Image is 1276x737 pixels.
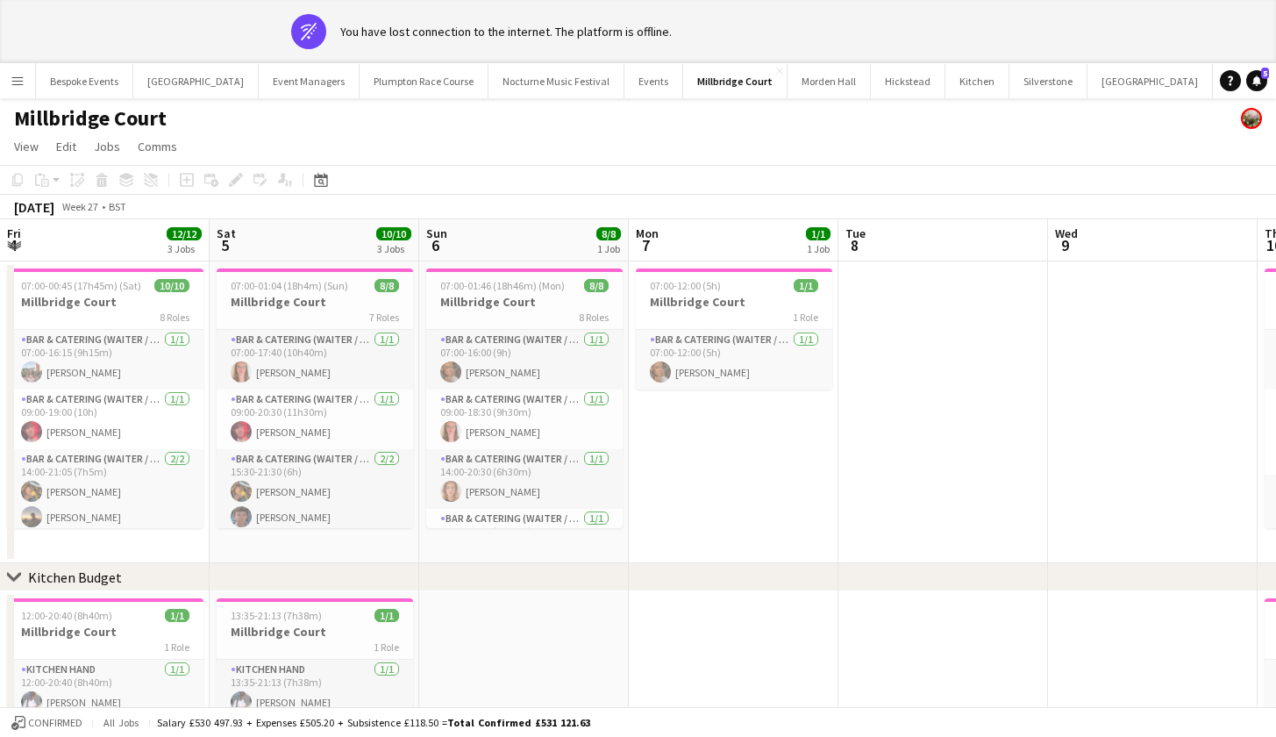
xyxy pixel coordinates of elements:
[28,717,82,729] span: Confirmed
[788,64,871,98] button: Morden Hall
[374,609,399,622] span: 1/1
[426,294,623,310] h3: Millbridge Court
[579,311,609,324] span: 8 Roles
[447,716,590,729] span: Total Confirmed £531 121.63
[793,311,818,324] span: 1 Role
[871,64,945,98] button: Hickstead
[100,716,142,729] span: All jobs
[1055,225,1078,241] span: Wed
[7,225,21,241] span: Fri
[340,24,672,39] div: You have lost connection to the internet. The platform is offline.
[217,268,413,528] app-job-card: 07:00-01:04 (18h4m) (Sun)8/8Millbridge Court7 RolesBar & Catering (Waiter / waitress)1/107:00-17:...
[21,609,112,622] span: 12:00-20:40 (8h40m)
[36,64,133,98] button: Bespoke Events
[164,640,189,654] span: 1 Role
[806,227,830,240] span: 1/1
[636,268,832,390] app-job-card: 07:00-12:00 (5h)1/1Millbridge Court1 RoleBar & Catering (Waiter / waitress)1/107:00-12:00 (5h)[PE...
[636,294,832,310] h3: Millbridge Court
[167,227,202,240] span: 12/12
[157,716,590,729] div: Salary £530 497.93 + Expenses £505.20 + Subsistence £118.50 =
[7,330,203,390] app-card-role: Bar & Catering (Waiter / waitress)1/107:00-16:15 (9h15m)[PERSON_NAME]
[488,64,624,98] button: Nocturne Music Festival
[217,660,413,719] app-card-role: Kitchen Hand1/113:35-21:13 (7h38m)[PERSON_NAME]
[1241,108,1262,129] app-user-avatar: Staffing Manager
[426,330,623,390] app-card-role: Bar & Catering (Waiter / waitress)1/107:00-16:00 (9h)[PERSON_NAME]
[426,225,447,241] span: Sun
[1261,68,1269,79] span: 5
[165,609,189,622] span: 1/1
[56,139,76,154] span: Edit
[650,279,721,292] span: 07:00-12:00 (5h)
[109,200,126,213] div: BST
[945,64,1009,98] button: Kitchen
[633,235,659,255] span: 7
[1052,235,1078,255] span: 9
[87,135,127,158] a: Jobs
[596,227,621,240] span: 8/8
[28,569,122,586] div: Kitchen Budget
[7,449,203,534] app-card-role: Bar & Catering (Waiter / waitress)2/214:00-21:05 (7h5m)[PERSON_NAME][PERSON_NAME]
[138,139,177,154] span: Comms
[7,598,203,719] app-job-card: 12:00-20:40 (8h40m)1/1Millbridge Court1 RoleKitchen Hand1/112:00-20:40 (8h40m)[PERSON_NAME]
[217,598,413,719] app-job-card: 13:35-21:13 (7h38m)1/1Millbridge Court1 RoleKitchen Hand1/113:35-21:13 (7h38m)[PERSON_NAME]
[217,294,413,310] h3: Millbridge Court
[9,713,85,733] button: Confirmed
[843,235,866,255] span: 8
[49,135,83,158] a: Edit
[374,640,399,654] span: 1 Role
[154,279,189,292] span: 10/10
[426,509,623,569] app-card-role: Bar & Catering (Waiter / waitress)1/116:00-21:30 (5h30m)
[369,311,399,324] span: 7 Roles
[4,235,21,255] span: 4
[845,225,866,241] span: Tue
[7,268,203,528] app-job-card: 07:00-00:45 (17h45m) (Sat)10/10Millbridge Court8 RolesBar & Catering (Waiter / waitress)1/107:00-...
[794,279,818,292] span: 1/1
[360,64,488,98] button: Plumpton Race Course
[231,279,348,292] span: 07:00-01:04 (18h4m) (Sun)
[424,235,447,255] span: 6
[683,64,788,98] button: Millbridge Court
[58,200,102,213] span: Week 27
[624,64,683,98] button: Events
[636,225,659,241] span: Mon
[426,449,623,509] app-card-role: Bar & Catering (Waiter / waitress)1/114:00-20:30 (6h30m)[PERSON_NAME]
[133,64,259,98] button: [GEOGRAPHIC_DATA]
[1087,64,1213,98] button: [GEOGRAPHIC_DATA]
[1246,70,1267,91] a: 5
[217,330,413,390] app-card-role: Bar & Catering (Waiter / waitress)1/107:00-17:40 (10h40m)[PERSON_NAME]
[14,198,54,216] div: [DATE]
[14,105,167,132] h1: Millbridge Court
[597,242,620,255] div: 1 Job
[217,449,413,534] app-card-role: Bar & Catering (Waiter / waitress)2/215:30-21:30 (6h)[PERSON_NAME][PERSON_NAME]
[259,64,360,98] button: Event Managers
[168,242,201,255] div: 3 Jobs
[584,279,609,292] span: 8/8
[426,268,623,528] app-job-card: 07:00-01:46 (18h46m) (Mon)8/8Millbridge Court8 RolesBar & Catering (Waiter / waitress)1/107:00-16...
[217,390,413,449] app-card-role: Bar & Catering (Waiter / waitress)1/109:00-20:30 (11h30m)[PERSON_NAME]
[636,330,832,390] app-card-role: Bar & Catering (Waiter / waitress)1/107:00-12:00 (5h)[PERSON_NAME]
[426,390,623,449] app-card-role: Bar & Catering (Waiter / waitress)1/109:00-18:30 (9h30m)[PERSON_NAME]
[7,294,203,310] h3: Millbridge Court
[7,390,203,449] app-card-role: Bar & Catering (Waiter / waitress)1/109:00-19:00 (10h)[PERSON_NAME]
[160,311,189,324] span: 8 Roles
[376,227,411,240] span: 10/10
[14,139,39,154] span: View
[1009,64,1087,98] button: Silverstone
[7,660,203,719] app-card-role: Kitchen Hand1/112:00-20:40 (8h40m)[PERSON_NAME]
[217,225,236,241] span: Sat
[7,624,203,640] h3: Millbridge Court
[377,242,410,255] div: 3 Jobs
[217,624,413,640] h3: Millbridge Court
[440,279,565,292] span: 07:00-01:46 (18h46m) (Mon)
[7,135,46,158] a: View
[807,242,830,255] div: 1 Job
[94,139,120,154] span: Jobs
[214,235,236,255] span: 5
[231,609,322,622] span: 13:35-21:13 (7h38m)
